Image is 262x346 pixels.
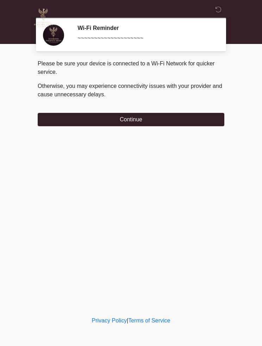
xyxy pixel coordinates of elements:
p: Please be sure your device is connected to a Wi-Fi Network for quicker service. [38,59,224,76]
img: Diamond Phoenix Drips IV Hydration Logo [31,5,56,31]
button: Continue [38,113,224,126]
a: Terms of Service [128,318,170,323]
a: | [127,318,128,323]
p: Otherwise, you may experience connectivity issues with your provider and cause unnecessary delays [38,82,224,99]
a: Privacy Policy [92,318,127,323]
span: . [104,91,106,97]
div: ~~~~~~~~~~~~~~~~~~~~ [77,34,214,43]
